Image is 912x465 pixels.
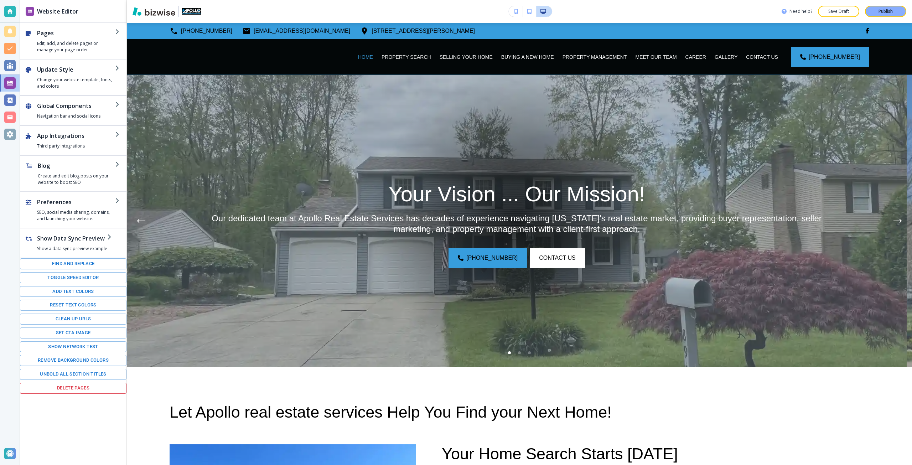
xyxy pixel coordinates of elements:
[37,65,115,74] h2: Update Style
[20,156,126,191] button: BlogCreate and edit blog posts on your website to boost SEO
[809,53,860,61] span: [PHONE_NUMBER]
[865,6,906,17] button: Publish
[20,126,126,155] button: App IntegrationsThird party integrations
[20,383,126,394] button: Delete pages
[20,228,119,258] button: Show Data Sync PreviewShow a data sync preview example
[38,161,115,170] h2: Blog
[20,369,126,380] button: Unbold all section titles
[37,77,115,89] h4: Change your website template, fonts, and colors
[563,53,627,61] p: PROPERTY MANAGEMENT
[372,26,475,36] p: [STREET_ADDRESS][PERSON_NAME]
[20,60,126,95] button: Update StyleChange your website template, fonts, and colors
[37,143,115,149] h4: Third party integrations
[715,53,737,61] p: GALLERY
[20,258,126,269] button: Find and replace
[37,29,115,37] h2: Pages
[134,214,148,228] div: Previous Slide
[539,254,576,262] span: CONTACT US
[635,53,677,61] p: MEET OUR TEAM
[20,327,126,339] button: Set CTA image
[242,26,350,36] a: [EMAIL_ADDRESS][DOMAIN_NAME]
[20,272,126,283] button: Toggle speed editor
[382,53,431,61] p: PROPERTY SEARCH
[210,181,823,207] p: Your Vision ... Our Mission!
[501,53,554,61] p: BUYING A NEW HOME
[37,7,78,16] h2: Website Editor
[182,8,201,15] img: Your Logo
[504,348,514,358] li: Go to slide 1
[37,113,115,119] h4: Navigation bar and social icons
[449,248,527,268] a: [PHONE_NUMBER]
[37,40,115,53] h4: Edit, add, and delete pages or manage your page order
[442,444,870,463] p: Your Home Search Starts [DATE]
[38,173,115,186] h4: Create and edit blog posts on your website to boost SEO
[37,102,115,110] h2: Global Components
[360,26,475,36] a: [STREET_ADDRESS][PERSON_NAME]
[170,26,232,36] a: [PHONE_NUMBER]
[20,23,126,59] button: PagesEdit, add, and delete pages or manage your page order
[133,7,175,16] img: Bizwise Logo
[37,234,107,243] h2: Show Data Sync Preview
[530,248,585,268] button: CONTACT US
[524,348,534,358] li: Go to slide 3
[26,7,34,16] img: editor icon
[20,286,126,297] button: Add text colors
[210,213,823,234] p: Our dedicated team at Apollo Real Estate Services has decades of experience navigating [US_STATE]...
[37,209,115,222] h4: SEO, social media sharing, domains, and launching your website.
[127,75,907,367] img: Banner Image
[181,26,232,36] p: [PHONE_NUMBER]
[20,341,126,352] button: Show network test
[746,53,778,61] p: CONTACT US
[20,314,126,325] button: Clean up URLs
[789,8,812,15] h3: Need help?
[37,246,107,252] h4: Show a data sync preview example
[20,355,126,366] button: Remove background colors
[440,53,493,61] p: SELLING YOUR HOME
[358,53,373,61] p: HOME
[879,8,893,15] p: Publish
[20,192,126,228] button: PreferencesSEO, social media sharing, domains, and launching your website.
[254,26,350,36] p: [EMAIL_ADDRESS][DOMAIN_NAME]
[20,300,126,311] button: Reset text colors
[891,214,905,228] div: Next Slide
[170,403,688,422] p: Let Apollo real estate services Help You Find your Next Home!
[134,214,148,228] button: Previous Hero Image
[20,96,126,125] button: Global ComponentsNavigation bar and social icons
[818,6,859,17] button: Save Draft
[37,131,115,140] h2: App Integrations
[514,348,524,358] li: Go to slide 2
[685,53,706,61] p: CAREER
[791,47,869,67] a: [PHONE_NUMBER]
[891,214,905,228] button: Next Hero Image
[37,198,115,206] h2: Preferences
[827,8,850,15] p: Save Draft
[466,254,518,262] span: [PHONE_NUMBER]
